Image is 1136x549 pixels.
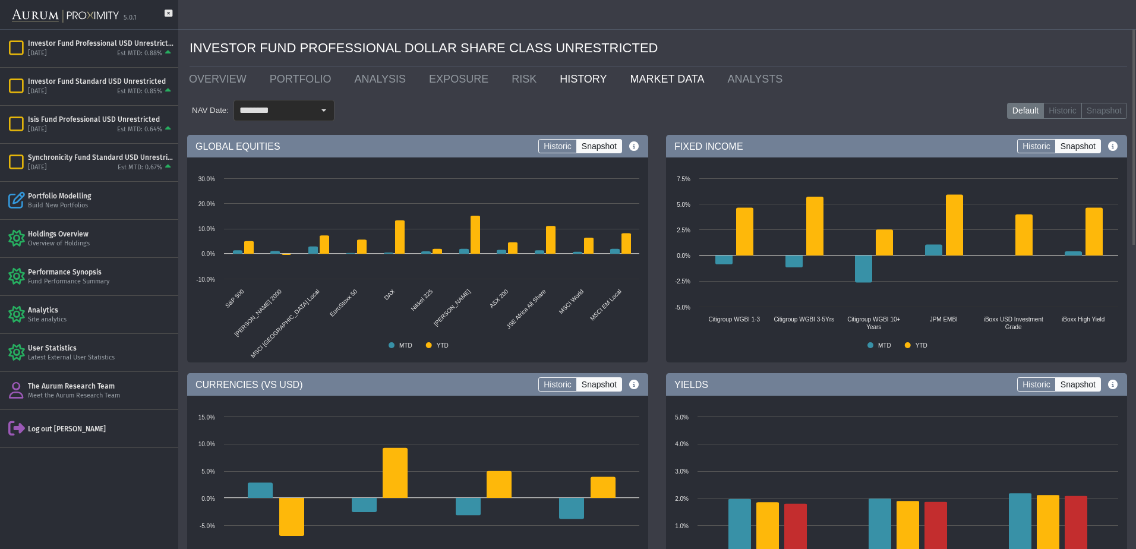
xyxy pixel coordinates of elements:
div: Select [314,100,334,121]
label: Historic [538,139,577,153]
text: -10.0% [196,276,215,283]
label: Default [1007,103,1044,119]
text: 10.0% [198,226,215,232]
text: 1.0% [675,523,689,529]
text: 5.0% [677,201,690,208]
div: Performance Synopsis [28,267,173,277]
div: [DATE] [28,49,47,58]
text: 20.0% [198,201,215,207]
text: 15.0% [198,414,215,421]
text: 3.0% [675,468,689,475]
text: 2.0% [675,496,689,502]
text: iBoxx High Yield [1062,316,1105,323]
label: Historic [538,377,577,392]
label: Historic [1017,377,1056,392]
div: Isis Fund Professional USD Unrestricted [28,115,173,124]
div: Investor Fund Standard USD Unrestricted [28,77,173,86]
text: EuroStoxx 50 [329,288,359,318]
div: Log out [PERSON_NAME] [28,424,173,434]
div: [DATE] [28,125,47,134]
div: The Aurum Research Team [28,381,173,391]
div: Fund Performance Summary [28,277,173,286]
text: YTD [437,342,449,349]
text: S&P 500 [224,288,245,310]
div: INVESTOR FUND PROFESSIONAL DOLLAR SHARE CLASS UNRESTRICTED [190,30,1127,67]
a: RISK [503,67,551,91]
text: 4.0% [675,441,689,447]
a: PORTFOLIO [261,67,346,91]
a: ANALYSIS [345,67,420,91]
text: 5.0% [675,414,689,421]
label: Snapshot [576,139,622,153]
div: Meet the Aurum Research Team [28,392,173,400]
label: Historic [1017,139,1056,153]
span: NAV Date: [187,105,233,116]
a: OVERVIEW [180,67,261,91]
text: 30.0% [198,176,215,182]
text: iBoxx USD Investment Grade [984,316,1043,330]
div: Portfolio Modelling [28,191,173,201]
text: Nikkei 225 [409,288,434,313]
label: Historic [1043,103,1082,119]
div: CURRENCIES (VS USD) [187,373,648,396]
text: Citigroup WGBI 3-5Yrs [774,316,834,323]
text: 0.0% [201,251,215,257]
label: Snapshot [576,377,622,392]
div: GLOBAL EQUITIES [187,135,648,157]
text: DAX [383,288,396,302]
a: MARKET DATA [621,67,719,91]
text: [PERSON_NAME] [433,288,472,327]
div: FIXED INCOME [666,135,1127,157]
div: Investor Fund Professional USD Unrestricted [28,39,173,48]
text: Citigroup WGBI 10+ Years [847,316,900,330]
div: Est MTD: 0.88% [117,49,162,58]
text: ASX 200 [488,288,510,310]
div: 5.0.1 [124,14,137,23]
text: -5.0% [200,523,215,529]
text: MTD [878,342,891,349]
div: User Statistics [28,343,173,353]
text: MTD [399,342,412,349]
text: JPM EMBI [930,316,958,323]
a: ANALYSTS [719,67,797,91]
text: 5.0% [201,468,215,475]
text: YTD [916,342,927,349]
div: [DATE] [28,87,47,96]
img: Aurum-Proximity%20white.svg [12,3,119,29]
div: YIELDS [666,373,1127,396]
div: [DATE] [28,163,47,172]
text: 2.5% [677,227,690,234]
div: Est MTD: 0.64% [117,125,162,134]
text: 10.0% [198,441,215,447]
a: EXPOSURE [420,67,503,91]
div: Synchronicity Fund Standard USD Unrestricted [28,153,173,162]
div: Build New Portfolios [28,201,173,210]
text: MSCI [GEOGRAPHIC_DATA] Local [250,288,321,359]
label: Snapshot [1055,139,1101,153]
text: 0.0% [201,496,215,502]
div: Overview of Holdings [28,239,173,248]
div: Site analytics [28,315,173,324]
div: Holdings Overview [28,229,173,239]
text: JSE Africa All Share [505,288,547,330]
text: [PERSON_NAME] 2000 [233,288,283,338]
text: MSCI World [558,288,585,315]
label: Snapshot [1081,103,1127,119]
text: -2.5% [675,278,690,285]
label: Snapshot [1055,377,1101,392]
text: Citigroup WGBI 1-3 [708,316,760,323]
div: Est MTD: 0.85% [117,87,162,96]
div: Analytics [28,305,173,315]
text: 0.0% [677,253,690,259]
div: Est MTD: 0.67% [118,163,162,172]
text: -5.0% [675,304,690,311]
text: MSCI EM Local [589,288,623,322]
a: HISTORY [551,67,621,91]
text: 7.5% [677,176,690,182]
div: Latest External User Statistics [28,354,173,362]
